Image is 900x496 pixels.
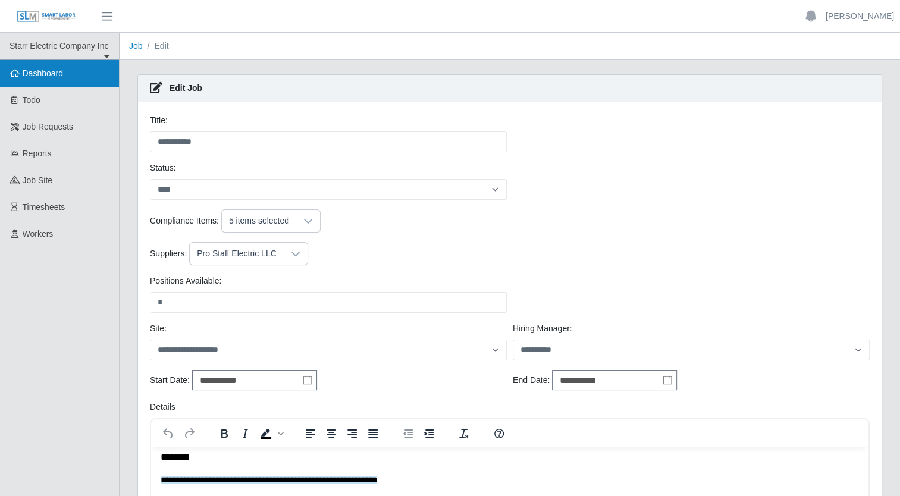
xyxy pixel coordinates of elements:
[150,401,175,413] label: Details
[150,114,168,127] label: Title:
[150,275,221,287] label: Positions Available:
[214,425,234,442] button: Bold
[23,175,53,185] span: job site
[150,374,190,387] label: Start Date:
[23,229,54,238] span: Workers
[179,425,199,442] button: Redo
[17,10,76,23] img: SLM Logo
[454,425,474,442] button: Clear formatting
[129,41,143,51] a: Job
[235,425,255,442] button: Italic
[513,322,572,335] label: Hiring Manager:
[23,149,52,158] span: Reports
[826,10,894,23] a: [PERSON_NAME]
[23,202,65,212] span: Timesheets
[23,68,64,78] span: Dashboard
[150,247,187,260] label: Suppliers:
[170,83,202,93] strong: Edit Job
[363,425,383,442] button: Justify
[150,322,167,335] label: Site:
[342,425,362,442] button: Align right
[321,425,341,442] button: Align center
[419,425,439,442] button: Increase indent
[513,374,550,387] label: End Date:
[150,162,176,174] label: Status:
[158,425,178,442] button: Undo
[398,425,418,442] button: Decrease indent
[23,122,74,131] span: Job Requests
[150,215,219,227] label: Compliance Items:
[190,243,284,265] div: Pro Staff Electric LLC
[256,425,286,442] div: Background color Black
[489,425,509,442] button: Help
[143,40,169,52] li: Edit
[300,425,321,442] button: Align left
[23,95,40,105] span: Todo
[222,210,296,232] div: 5 items selected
